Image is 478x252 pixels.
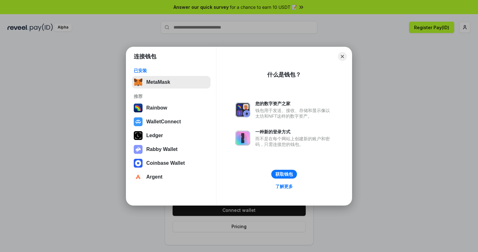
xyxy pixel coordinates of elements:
div: 了解更多 [275,184,293,189]
img: svg+xml,%3Csvg%20width%3D%2228%22%20height%3D%2228%22%20viewBox%3D%220%200%2028%2028%22%20fill%3D... [134,173,143,181]
img: svg+xml,%3Csvg%20xmlns%3D%22http%3A%2F%2Fwww.w3.org%2F2000%2Fsvg%22%20width%3D%2228%22%20height%3... [134,131,143,140]
div: Rabby Wallet [146,147,178,152]
div: 而不是在每个网站上创建新的账户和密码，只需连接您的钱包。 [255,136,333,147]
a: 了解更多 [272,182,297,190]
button: WalletConnect [132,115,210,128]
button: 获取钱包 [271,170,297,179]
img: svg+xml,%3Csvg%20width%3D%2228%22%20height%3D%2228%22%20viewBox%3D%220%200%2028%2028%22%20fill%3D... [134,159,143,168]
div: 一种新的登录方式 [255,129,333,135]
img: svg+xml,%3Csvg%20xmlns%3D%22http%3A%2F%2Fwww.w3.org%2F2000%2Fsvg%22%20fill%3D%22none%22%20viewBox... [235,131,250,146]
div: 您的数字资产之家 [255,101,333,106]
button: Close [338,52,347,61]
h1: 连接钱包 [134,53,156,60]
div: 推荐 [134,94,209,99]
div: Rainbow [146,105,167,111]
img: svg+xml,%3Csvg%20xmlns%3D%22http%3A%2F%2Fwww.w3.org%2F2000%2Fsvg%22%20fill%3D%22none%22%20viewBox... [134,145,143,154]
button: Argent [132,171,210,183]
img: svg+xml,%3Csvg%20fill%3D%22none%22%20height%3D%2233%22%20viewBox%3D%220%200%2035%2033%22%20width%... [134,78,143,87]
div: 钱包用于发送、接收、存储和显示像以太坊和NFT这样的数字资产。 [255,108,333,119]
div: Ledger [146,133,163,138]
div: 获取钱包 [275,171,293,177]
img: svg+xml,%3Csvg%20width%3D%22120%22%20height%3D%22120%22%20viewBox%3D%220%200%20120%20120%22%20fil... [134,104,143,112]
img: svg+xml,%3Csvg%20xmlns%3D%22http%3A%2F%2Fwww.w3.org%2F2000%2Fsvg%22%20fill%3D%22none%22%20viewBox... [235,102,250,117]
img: svg+xml,%3Csvg%20width%3D%2228%22%20height%3D%2228%22%20viewBox%3D%220%200%2028%2028%22%20fill%3D... [134,117,143,126]
button: Rabby Wallet [132,143,210,156]
div: Coinbase Wallet [146,160,185,166]
div: MetaMask [146,79,170,85]
div: Argent [146,174,163,180]
button: Rainbow [132,102,210,114]
button: Coinbase Wallet [132,157,210,169]
div: 已安装 [134,68,209,73]
div: 什么是钱包？ [267,71,301,78]
div: WalletConnect [146,119,181,125]
button: MetaMask [132,76,210,88]
button: Ledger [132,129,210,142]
